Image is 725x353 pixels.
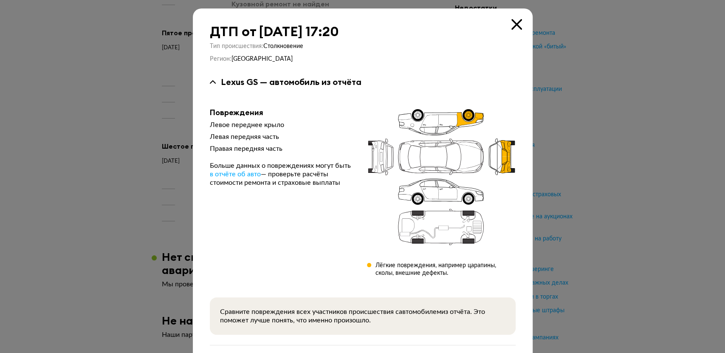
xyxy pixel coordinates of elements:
[263,43,303,49] span: Столкновение
[210,108,353,117] div: Повреждения
[220,308,505,325] div: Сравните повреждения всех участников происшествия с автомобилем из отчёта. Это поможет лучше поня...
[210,161,353,187] div: Больше данных о повреждениях могут быть — проверьте расчёты стоимости ремонта и страховые выплаты
[210,171,261,178] span: в отчёте об авто
[210,144,353,153] div: Правая передняя часть
[210,24,516,39] div: ДТП от [DATE] 17:20
[375,262,516,277] div: Лёгкие повреждения, например царапины, сколы, внешние дефекты.
[231,56,293,62] span: [GEOGRAPHIC_DATA]
[210,55,516,63] div: Регион :
[221,76,361,88] div: Lexus GS — автомобиль из отчёта
[210,42,516,50] div: Тип происшествия :
[210,121,353,129] div: Левое переднее крыло
[210,133,353,141] div: Левая передняя часть
[210,170,261,178] a: в отчёте об авто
